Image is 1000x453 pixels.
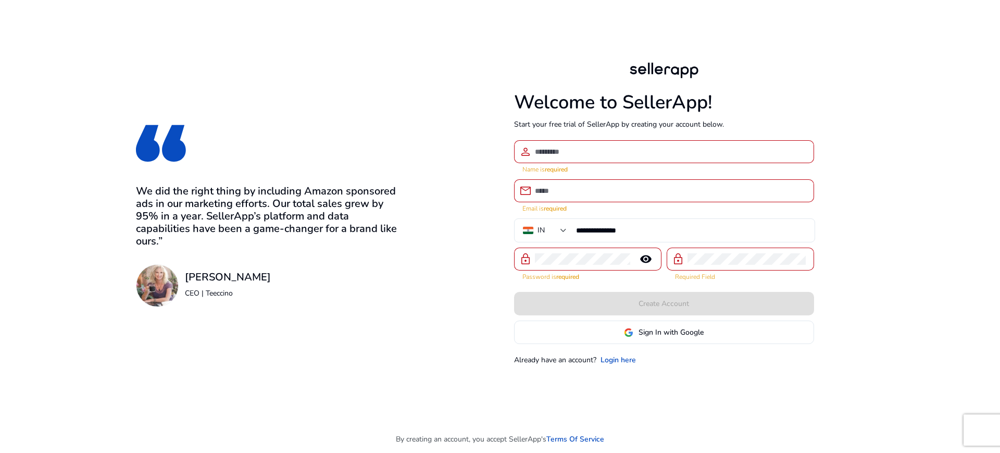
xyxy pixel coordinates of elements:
mat-error: Password is [522,271,653,281]
img: google-logo.svg [624,328,633,337]
mat-error: Email is [522,202,806,213]
p: Start your free trial of SellerApp by creating your account below. [514,119,814,130]
span: email [519,185,532,197]
span: person [519,145,532,158]
a: Login here [601,354,636,365]
div: IN [537,225,545,236]
a: Terms Of Service [546,434,604,445]
p: Already have an account? [514,354,596,365]
h1: Welcome to SellerApp! [514,91,814,114]
strong: required [545,165,568,174]
mat-error: Name is [522,163,806,174]
p: CEO | Teeccino [185,288,271,299]
span: lock [672,253,684,265]
h3: [PERSON_NAME] [185,271,271,284]
h3: We did the right thing by including Amazon sponsored ads in our marketing efforts. Our total sale... [136,185,403,248]
button: Sign In with Google [514,321,814,344]
span: Sign In with Google [639,327,704,338]
strong: required [544,204,567,213]
span: lock [519,253,532,265]
mat-icon: remove_red_eye [633,253,658,265]
mat-error: Required Field [675,271,806,281]
strong: required [556,273,579,281]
